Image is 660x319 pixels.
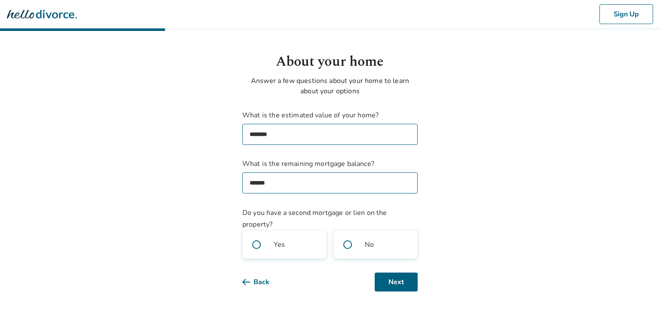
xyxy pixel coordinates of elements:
button: Next [375,273,418,291]
span: Do you have a second mortgage or lien on the property? [242,208,387,229]
input: What is the remaining mortgage balance? [242,172,418,193]
p: Answer a few questions about your home to learn about your options [242,76,418,96]
span: What is the remaining mortgage balance? [242,159,418,169]
span: Yes [274,239,285,250]
input: What is the estimated value of your home? [242,124,418,145]
button: Back [242,273,283,291]
button: Sign Up [599,4,653,24]
span: No [365,239,374,250]
iframe: Chat Widget [617,278,660,319]
h1: About your home [242,52,418,72]
span: What is the estimated value of your home? [242,110,418,120]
